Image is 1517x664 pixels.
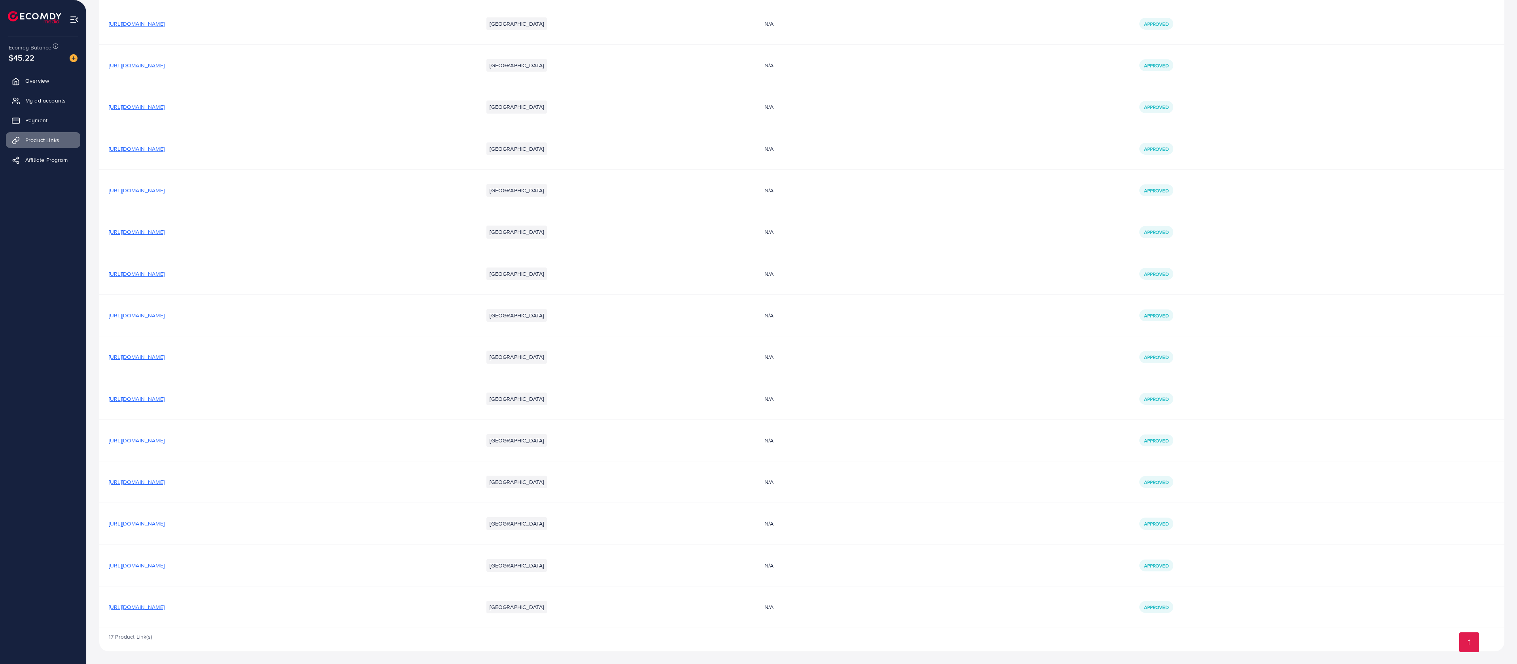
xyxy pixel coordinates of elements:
a: Payment [6,112,80,128]
li: [GEOGRAPHIC_DATA] [486,601,547,613]
span: Approved [1144,437,1169,444]
span: N/A [764,311,774,319]
li: [GEOGRAPHIC_DATA] [486,434,547,447]
li: [GEOGRAPHIC_DATA] [486,17,547,30]
span: 17 Product Link(s) [109,633,152,641]
span: N/A [764,562,774,569]
span: N/A [764,478,774,486]
span: [URL][DOMAIN_NAME] [109,145,165,153]
span: Approved [1144,187,1169,194]
span: [URL][DOMAIN_NAME] [109,478,165,486]
span: Approved [1144,271,1169,277]
span: N/A [764,61,774,69]
span: $45.22 [9,52,34,63]
li: [GEOGRAPHIC_DATA] [486,59,547,72]
a: Affiliate Program [6,152,80,168]
span: Ecomdy Balance [9,44,51,51]
span: Approved [1144,21,1169,27]
span: Approved [1144,396,1169,402]
span: [URL][DOMAIN_NAME] [109,436,165,444]
span: Approved [1144,104,1169,110]
span: [URL][DOMAIN_NAME] [109,186,165,194]
iframe: Chat [1483,628,1511,658]
li: [GEOGRAPHIC_DATA] [486,309,547,322]
span: Affiliate Program [25,156,68,164]
span: [URL][DOMAIN_NAME] [109,395,165,403]
span: [URL][DOMAIN_NAME] [109,562,165,569]
span: Approved [1144,146,1169,152]
li: [GEOGRAPHIC_DATA] [486,142,547,155]
span: My ad accounts [25,97,66,104]
li: [GEOGRAPHIC_DATA] [486,393,547,405]
span: Approved [1144,354,1169,360]
span: Approved [1144,62,1169,69]
img: logo [8,11,61,23]
span: [URL][DOMAIN_NAME] [109,603,165,611]
span: Approved [1144,520,1169,527]
span: N/A [764,436,774,444]
a: My ad accounts [6,93,80,108]
span: N/A [764,520,774,527]
span: Approved [1144,479,1169,486]
span: N/A [764,145,774,153]
li: [GEOGRAPHIC_DATA] [486,101,547,113]
span: N/A [764,228,774,236]
li: [GEOGRAPHIC_DATA] [486,476,547,488]
span: N/A [764,186,774,194]
li: [GEOGRAPHIC_DATA] [486,184,547,197]
span: Approved [1144,562,1169,569]
span: [URL][DOMAIN_NAME] [109,353,165,361]
li: [GEOGRAPHIC_DATA] [486,267,547,280]
span: N/A [764,20,774,28]
span: Overview [25,77,49,85]
span: [URL][DOMAIN_NAME] [109,228,165,236]
img: menu [70,15,79,24]
span: [URL][DOMAIN_NAME] [109,61,165,69]
a: Product Links [6,132,80,148]
span: [URL][DOMAIN_NAME] [109,270,165,278]
span: N/A [764,603,774,611]
li: [GEOGRAPHIC_DATA] [486,351,547,363]
span: [URL][DOMAIN_NAME] [109,20,165,28]
span: [URL][DOMAIN_NAME] [109,520,165,527]
span: Approved [1144,604,1169,611]
span: Approved [1144,312,1169,319]
span: Payment [25,116,47,124]
span: Approved [1144,229,1169,235]
img: image [70,54,78,62]
span: [URL][DOMAIN_NAME] [109,103,165,111]
span: N/A [764,395,774,403]
span: N/A [764,270,774,278]
span: N/A [764,353,774,361]
a: Overview [6,73,80,89]
li: [GEOGRAPHIC_DATA] [486,517,547,530]
span: Product Links [25,136,59,144]
span: [URL][DOMAIN_NAME] [109,311,165,319]
span: N/A [764,103,774,111]
li: [GEOGRAPHIC_DATA] [486,226,547,238]
li: [GEOGRAPHIC_DATA] [486,559,547,572]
